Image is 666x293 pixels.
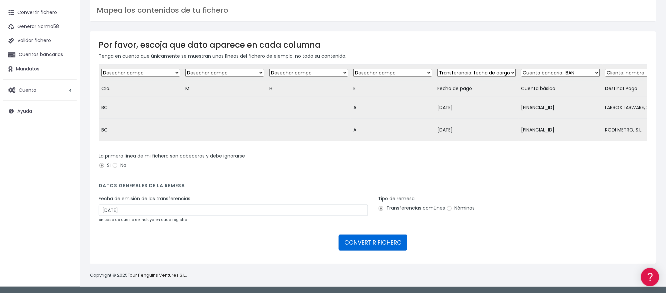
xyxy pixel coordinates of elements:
h4: Datos generales de la remesa [99,183,647,192]
span: Ayuda [17,108,32,114]
a: Información general [7,57,127,67]
td: M [183,81,267,96]
div: Facturación [7,132,127,139]
a: Mandatos [3,62,77,76]
td: Cuenta básica [519,81,603,96]
label: Fecha de emisión de las transferencias [99,195,190,202]
div: Programadores [7,160,127,167]
button: CONVERTIR FICHERO [339,235,407,251]
div: Información general [7,46,127,53]
td: Cía. [99,81,183,96]
a: Cuenta [3,83,77,97]
p: Tenga en cuenta que únicamente se muestran unas líneas del fichero de ejemplo, no todo su contenido. [99,52,647,60]
p: Copyright © 2025 . [90,272,187,279]
label: La primera línea de mi fichero son cabeceras y debe ignorarse [99,153,245,160]
label: Tipo de remesa [378,195,415,202]
a: POWERED BY ENCHANT [92,192,128,199]
td: BC [99,96,183,119]
td: H [267,81,351,96]
a: Generar Norma58 [3,20,77,34]
td: BC [99,119,183,141]
a: Formatos [7,84,127,95]
td: [FINANCIAL_ID] [519,119,603,141]
h3: Por favor, escoja que dato aparece en cada columna [99,40,647,50]
label: Si [99,162,111,169]
a: Videotutoriales [7,105,127,115]
label: Nóminas [446,205,475,212]
span: Cuenta [19,86,36,93]
a: Perfiles de empresas [7,115,127,126]
a: Cuentas bancarias [3,48,77,62]
a: Ayuda [3,104,77,118]
a: Problemas habituales [7,95,127,105]
td: A [351,119,435,141]
td: [DATE] [435,119,519,141]
td: [DATE] [435,96,519,119]
td: E [351,81,435,96]
h3: Mapea los contenidos de tu fichero [97,6,649,15]
div: Convertir ficheros [7,74,127,80]
td: Fecha de pago [435,81,519,96]
td: [FINANCIAL_ID] [519,96,603,119]
a: General [7,143,127,154]
a: Four Penguins Ventures S.L. [128,272,186,278]
button: Contáctanos [7,179,127,190]
label: Transferencias comúnes [378,205,445,212]
td: A [351,96,435,119]
label: No [112,162,126,169]
a: Validar fichero [3,34,77,48]
a: Convertir fichero [3,6,77,20]
small: en caso de que no se incluya en cada registro [99,217,187,222]
a: API [7,171,127,181]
